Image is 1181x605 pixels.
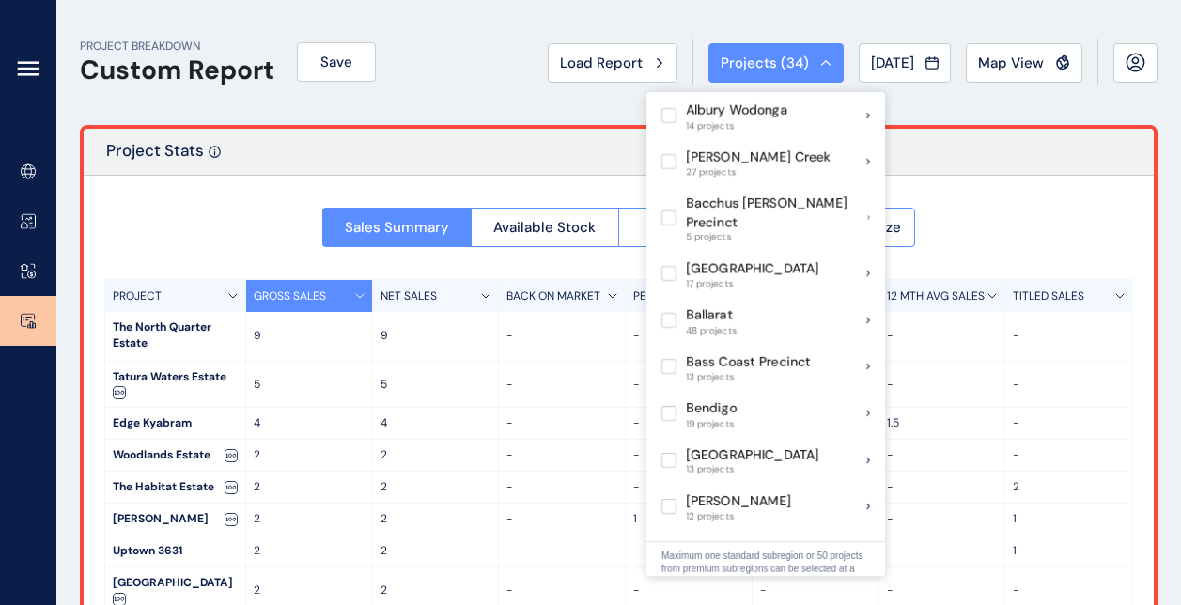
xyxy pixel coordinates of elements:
p: - [1013,447,1125,463]
p: [PERSON_NAME] [686,492,791,511]
p: 1 [1013,511,1125,527]
span: 13 projects [686,464,819,475]
p: - [506,447,617,463]
button: Save [297,42,376,82]
button: Sales Summary [322,208,471,247]
span: 12 projects [686,511,791,522]
p: 9 [381,328,491,344]
p: Project Stats [106,140,204,175]
p: 2 [254,543,365,559]
p: - [633,328,744,344]
p: Albury Wodonga [686,101,787,120]
p: - [633,447,744,463]
p: - [506,511,617,527]
span: 17 projects [686,278,819,289]
p: BACK ON MARKET [506,288,600,304]
div: Uptown 3631 [105,535,245,566]
button: Map View [966,43,1082,83]
p: - [1013,328,1125,344]
p: 2 [1013,479,1125,495]
span: 27 projects [686,166,831,178]
p: - [760,582,871,598]
p: PROJECT [113,288,162,304]
p: - [633,415,744,431]
p: 4 [381,415,491,431]
span: Available Stock [493,218,596,237]
p: PENDING CONTRACTS [633,288,735,304]
div: The North Quarter Estate [105,312,245,361]
p: - [887,543,998,559]
span: Save [320,53,352,71]
p: Ballarat [686,306,737,325]
span: [DATE] [871,54,914,72]
p: - [506,415,617,431]
p: 1 [1013,543,1125,559]
p: 5 [381,377,491,393]
p: 2 [381,479,491,495]
button: Total Supply [618,208,767,247]
p: GROSS SALES [254,288,326,304]
p: - [887,479,998,495]
p: - [506,582,617,598]
p: - [1013,415,1125,431]
p: - [633,543,744,559]
p: 2 [381,543,491,559]
button: Projects (34) [708,43,844,83]
span: Map View [978,54,1044,72]
p: [PERSON_NAME] Precinct [686,539,847,558]
h1: Custom Report [80,54,274,86]
p: TITLED SALES [1013,288,1084,304]
span: Sales Summary [345,218,449,237]
p: 1 [633,511,744,527]
p: 9 [254,328,365,344]
div: The Habitat Estate [105,472,245,503]
p: 4 [254,415,365,431]
p: 2 [254,479,365,495]
button: Available Stock [471,208,619,247]
p: - [506,543,617,559]
span: 5 projects [686,231,867,242]
p: Bacchus [PERSON_NAME] Precinct [686,194,867,231]
p: 1.5 [887,415,998,431]
p: - [506,377,617,393]
p: - [887,328,998,344]
p: - [887,511,998,527]
div: [PERSON_NAME] [105,504,245,535]
p: - [633,479,744,495]
p: NET SALES [381,288,437,304]
span: 48 projects [686,325,737,336]
p: - [633,377,744,393]
p: [GEOGRAPHIC_DATA] [686,259,819,278]
p: - [1013,582,1125,598]
div: Tatura Waters Estate [105,362,245,408]
p: 2 [381,582,491,598]
p: Bendigo [686,399,737,418]
p: - [887,447,998,463]
p: [PERSON_NAME] Creek [686,148,831,167]
div: Woodlands Estate [105,440,245,471]
p: 12 MTH AVG SALES [887,288,985,304]
button: Load Report [548,43,677,83]
p: 2 [254,511,365,527]
p: 2 [381,511,491,527]
p: - [633,582,744,598]
p: [GEOGRAPHIC_DATA] [686,446,819,465]
p: - [506,328,617,344]
p: 2 [254,447,365,463]
p: - [1013,377,1125,393]
div: Edge Kyabram [105,408,245,439]
p: 2 [381,447,491,463]
p: Maximum one standard subregion or 50 projects from premium subregions can be selected at a time. [661,550,870,589]
p: - [887,377,998,393]
button: [DATE] [859,43,951,83]
span: Load Report [560,54,643,72]
span: 19 projects [686,418,737,429]
p: PROJECT BREAKDOWN [80,39,274,54]
p: 2 [254,582,365,598]
p: - [506,479,617,495]
span: 14 projects [686,120,787,132]
span: Projects ( 34 ) [721,54,809,72]
span: 13 projects [686,371,811,382]
p: Bass Coast Precinct [686,353,811,372]
p: 5 [254,377,365,393]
